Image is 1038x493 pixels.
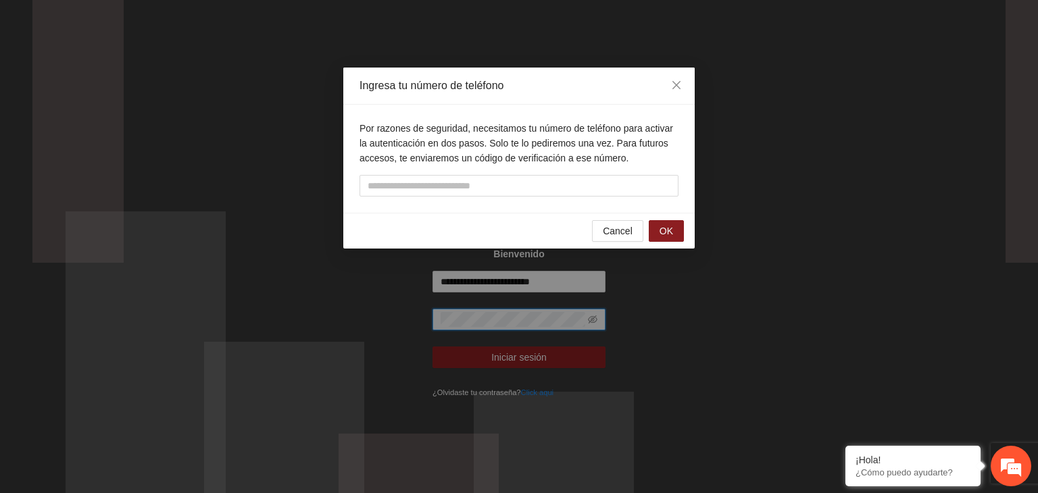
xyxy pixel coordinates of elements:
p: Por razones de seguridad, necesitamos tu número de teléfono para activar la autenticación en dos ... [360,121,678,165]
span: Estamos en línea. [78,166,187,303]
textarea: Escriba su mensaje y pulse “Intro” [7,340,257,388]
div: Chatee con nosotros ahora [70,69,227,86]
button: OK [649,220,684,242]
div: ¡Hola! [856,455,970,465]
button: Close [658,68,695,104]
div: Minimizar ventana de chat en vivo [222,7,254,39]
p: ¿Cómo puedo ayudarte? [856,467,970,477]
button: Cancel [592,220,643,242]
span: OK [660,224,673,238]
span: Cancel [603,224,633,238]
span: close [671,80,682,90]
div: Ingresa tu número de teléfono [360,78,678,93]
